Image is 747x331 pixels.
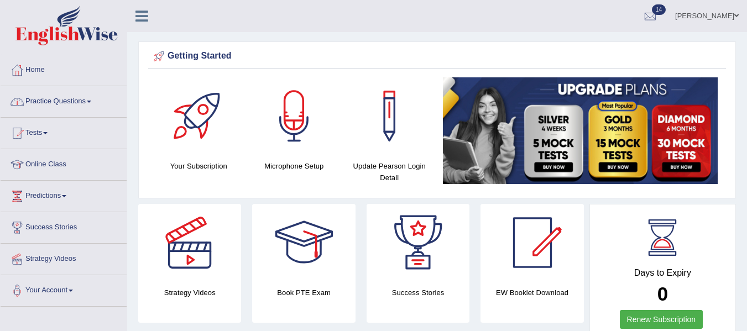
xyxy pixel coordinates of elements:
[1,149,127,177] a: Online Class
[480,287,583,298] h4: EW Booklet Download
[620,310,703,329] a: Renew Subscription
[138,287,241,298] h4: Strategy Videos
[156,160,241,172] h4: Your Subscription
[602,268,723,278] h4: Days to Expiry
[347,160,432,183] h4: Update Pearson Login Detail
[1,181,127,208] a: Predictions
[443,77,718,184] img: small5.jpg
[1,118,127,145] a: Tests
[252,160,337,172] h4: Microphone Setup
[367,287,469,298] h4: Success Stories
[1,212,127,240] a: Success Stories
[1,86,127,114] a: Practice Questions
[652,4,666,15] span: 14
[252,287,355,298] h4: Book PTE Exam
[657,283,668,304] b: 0
[1,55,127,82] a: Home
[151,48,723,65] div: Getting Started
[1,275,127,303] a: Your Account
[1,244,127,271] a: Strategy Videos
